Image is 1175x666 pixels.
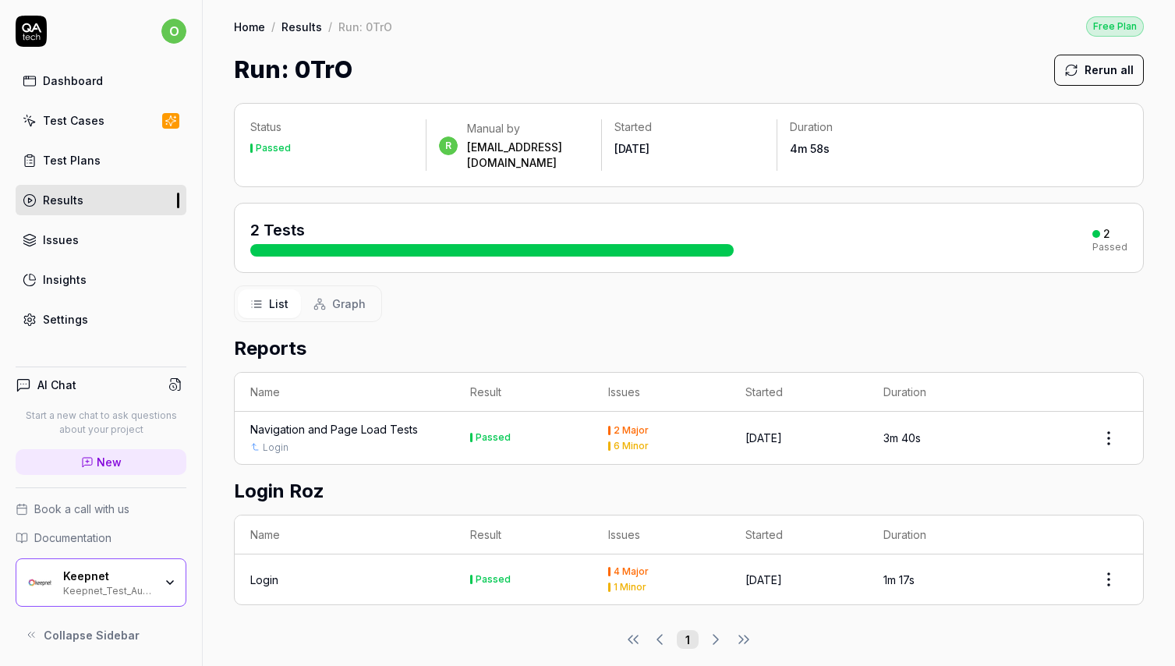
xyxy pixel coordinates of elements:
[234,477,1144,505] h2: Login Roz
[328,19,332,34] div: /
[16,225,186,255] a: Issues
[1054,55,1144,86] button: Rerun all
[43,311,88,328] div: Settings
[16,66,186,96] a: Dashboard
[250,119,413,135] p: Status
[16,145,186,175] a: Test Plans
[730,515,868,554] th: Started
[263,441,288,455] a: Login
[745,431,782,445] time: [DATE]
[476,433,511,442] div: Passed
[614,426,649,435] div: 2 Major
[593,515,731,554] th: Issues
[1103,227,1110,241] div: 2
[455,515,593,554] th: Result
[26,569,54,597] img: Keepnet Logo
[256,143,291,153] div: Passed
[467,121,589,136] div: Manual by
[250,421,418,438] a: Navigation and Page Load Tests
[883,573,915,586] time: 1m 17s
[43,192,83,208] div: Results
[43,152,101,168] div: Test Plans
[16,501,186,517] a: Book a call with us
[868,515,1006,554] th: Duration
[593,373,731,412] th: Issues
[16,304,186,335] a: Settings
[883,431,921,445] time: 3m 40s
[63,569,154,583] div: Keepnet
[235,373,455,412] th: Name
[34,501,129,517] span: Book a call with us
[281,19,322,34] a: Results
[790,142,830,155] time: 4m 58s
[16,185,186,215] a: Results
[16,619,186,650] button: Collapse Sidebar
[238,289,301,318] button: List
[250,221,305,239] span: 2 Tests
[16,449,186,475] a: New
[730,373,868,412] th: Started
[16,409,186,437] p: Start a new chat to ask questions about your project
[338,19,392,34] div: Run: 0TrO
[43,271,87,288] div: Insights
[476,575,511,584] div: Passed
[614,142,649,155] time: [DATE]
[1092,243,1127,252] div: Passed
[97,454,122,470] span: New
[455,373,593,412] th: Result
[16,105,186,136] a: Test Cases
[16,530,186,546] a: Documentation
[63,583,154,596] div: Keepnet_Test_Automation
[34,530,111,546] span: Documentation
[614,119,764,135] p: Started
[271,19,275,34] div: /
[467,140,589,171] div: [EMAIL_ADDRESS][DOMAIN_NAME]
[43,73,103,89] div: Dashboard
[332,296,366,312] span: Graph
[439,136,458,155] span: r
[161,19,186,44] span: o
[235,515,455,554] th: Name
[16,264,186,295] a: Insights
[677,630,699,649] button: 1
[301,289,378,318] button: Graph
[44,627,140,643] span: Collapse Sidebar
[234,335,1144,363] h2: Reports
[161,16,186,47] button: o
[234,52,352,87] h1: Run: 0TrO
[1086,16,1144,37] a: Free Plan
[269,296,288,312] span: List
[614,441,649,451] div: 6 Minor
[745,573,782,586] time: [DATE]
[868,373,1006,412] th: Duration
[43,232,79,248] div: Issues
[234,19,265,34] a: Home
[43,112,104,129] div: Test Cases
[250,572,278,588] a: Login
[790,119,940,135] p: Duration
[614,583,646,592] div: 1 Minor
[614,567,649,576] div: 4 Major
[37,377,76,393] h4: AI Chat
[16,558,186,607] button: Keepnet LogoKeepnetKeepnet_Test_Automation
